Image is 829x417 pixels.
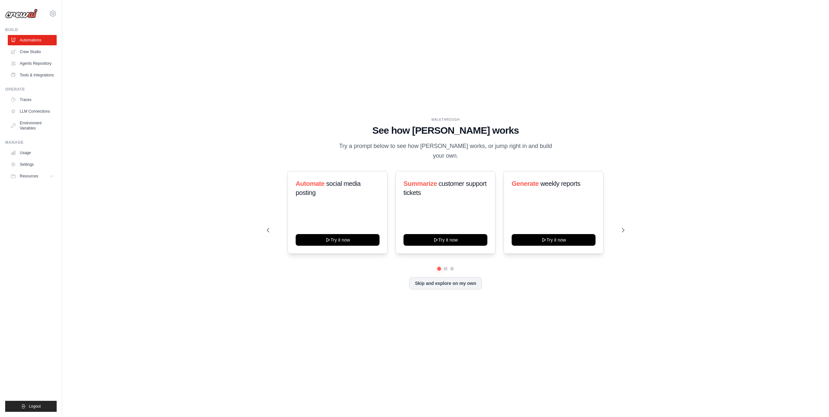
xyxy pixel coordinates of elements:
a: Automations [8,35,57,45]
div: Build [5,27,57,32]
a: Traces [8,95,57,105]
button: Resources [8,171,57,181]
a: Settings [8,159,57,170]
a: Agents Repository [8,58,57,69]
span: Automate [296,180,324,187]
button: Try it now [403,234,487,246]
span: Generate [512,180,539,187]
div: Operate [5,87,57,92]
a: LLM Connections [8,106,57,117]
a: Crew Studio [8,47,57,57]
h1: See how [PERSON_NAME] works [267,125,624,136]
a: Environment Variables [8,118,57,133]
button: Skip and explore on my own [409,277,482,289]
a: Usage [8,148,57,158]
span: social media posting [296,180,361,196]
a: Tools & Integrations [8,70,57,80]
p: Try a prompt below to see how [PERSON_NAME] works, or jump right in and build your own. [337,141,554,161]
div: Manage [5,140,57,145]
button: Logout [5,401,57,412]
button: Try it now [296,234,380,246]
span: Resources [20,174,38,179]
span: weekly reports [540,180,580,187]
span: customer support tickets [403,180,486,196]
div: WALKTHROUGH [267,117,624,122]
button: Try it now [512,234,596,246]
img: Logo [5,9,38,18]
span: Summarize [403,180,437,187]
span: Logout [29,404,41,409]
